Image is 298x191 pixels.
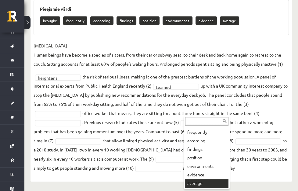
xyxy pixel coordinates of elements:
div: average [185,179,228,188]
div: position [185,154,228,162]
div: frequently [185,128,228,137]
div: according [185,137,228,145]
div: findings [185,145,228,154]
div: evidence [185,171,228,179]
div: environments [185,162,228,171]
